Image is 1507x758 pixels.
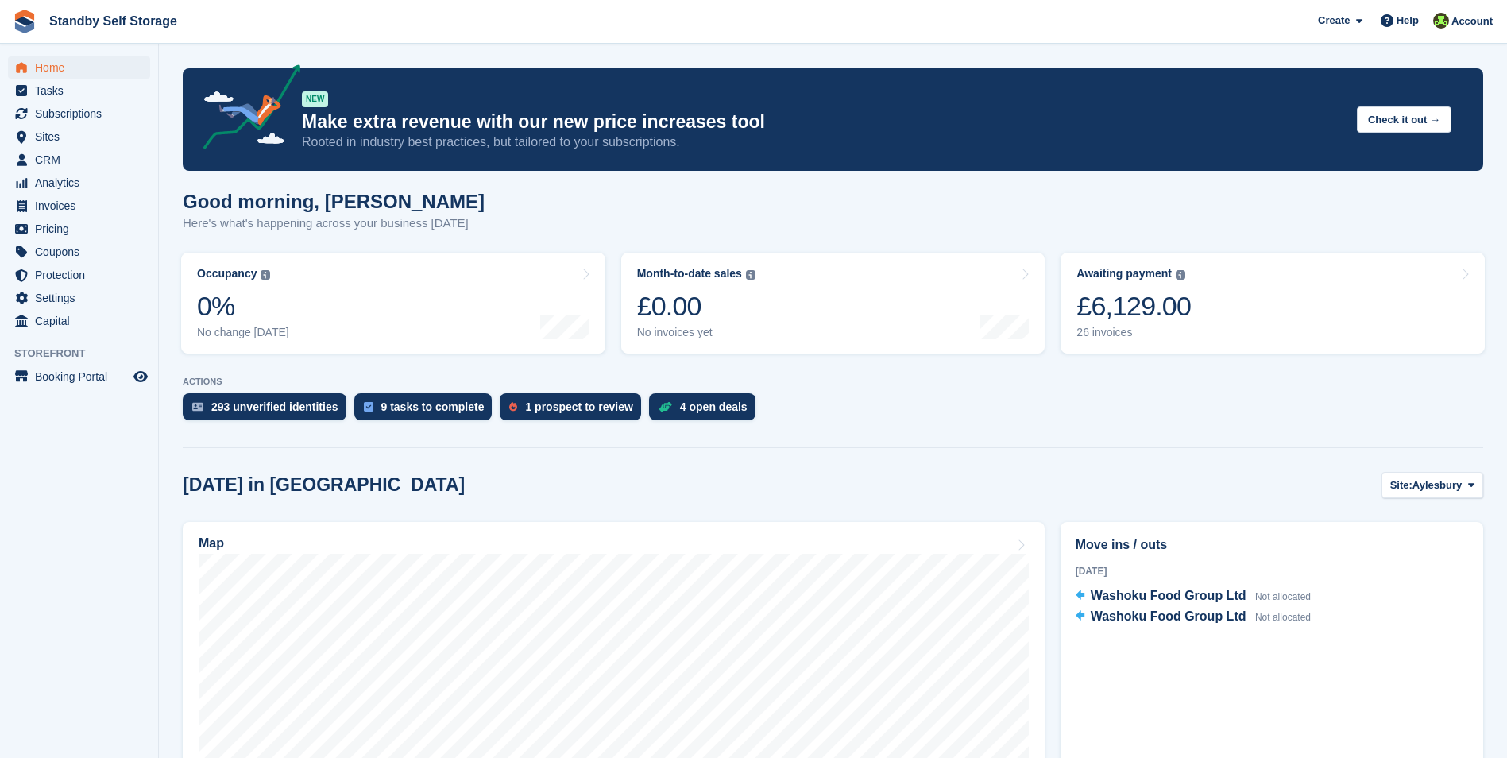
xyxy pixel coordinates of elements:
[8,126,150,148] a: menu
[35,310,130,332] span: Capital
[1451,14,1493,29] span: Account
[197,267,257,280] div: Occupancy
[35,79,130,102] span: Tasks
[35,56,130,79] span: Home
[1076,290,1191,323] div: £6,129.00
[637,267,742,280] div: Month-to-date sales
[8,241,150,263] a: menu
[35,149,130,171] span: CRM
[302,133,1344,151] p: Rooted in industry best practices, but tailored to your subscriptions.
[190,64,301,155] img: price-adjustments-announcement-icon-8257ccfd72463d97f412b2fc003d46551f7dbcb40ab6d574587a9cd5c0d94...
[1255,591,1311,602] span: Not allocated
[8,56,150,79] a: menu
[500,393,648,428] a: 1 prospect to review
[8,218,150,240] a: menu
[1412,478,1462,493] span: Aylesbury
[1076,564,1468,578] div: [DATE]
[525,400,632,413] div: 1 prospect to review
[1091,589,1246,602] span: Washoku Food Group Ltd
[211,400,338,413] div: 293 unverified identities
[14,346,158,362] span: Storefront
[1091,609,1246,623] span: Washoku Food Group Ltd
[35,264,130,286] span: Protection
[637,326,755,339] div: No invoices yet
[509,402,517,412] img: prospect-51fa495bee0391a8d652442698ab0144808aea92771e9ea1ae160a38d050c398.svg
[621,253,1045,354] a: Month-to-date sales £0.00 No invoices yet
[1255,612,1311,623] span: Not allocated
[8,79,150,102] a: menu
[183,191,485,212] h1: Good morning, [PERSON_NAME]
[183,215,485,233] p: Here's what's happening across your business [DATE]
[1061,253,1485,354] a: Awaiting payment £6,129.00 26 invoices
[1318,13,1350,29] span: Create
[181,253,605,354] a: Occupancy 0% No change [DATE]
[659,401,672,412] img: deal-1b604bf984904fb50ccaf53a9ad4b4a5d6e5aea283cecdc64d6e3604feb123c2.svg
[199,536,224,551] h2: Map
[8,102,150,125] a: menu
[35,287,130,309] span: Settings
[637,290,755,323] div: £0.00
[183,474,465,496] h2: [DATE] in [GEOGRAPHIC_DATA]
[35,102,130,125] span: Subscriptions
[8,287,150,309] a: menu
[1433,13,1449,29] img: Rachel Corrigall
[1076,586,1311,607] a: Washoku Food Group Ltd Not allocated
[381,400,485,413] div: 9 tasks to complete
[1397,13,1419,29] span: Help
[35,365,130,388] span: Booking Portal
[8,172,150,194] a: menu
[35,172,130,194] span: Analytics
[43,8,184,34] a: Standby Self Storage
[8,149,150,171] a: menu
[8,264,150,286] a: menu
[197,290,289,323] div: 0%
[1076,536,1468,555] h2: Move ins / outs
[8,310,150,332] a: menu
[35,126,130,148] span: Sites
[1076,607,1311,628] a: Washoku Food Group Ltd Not allocated
[1076,326,1191,339] div: 26 invoices
[1176,270,1185,280] img: icon-info-grey-7440780725fd019a000dd9b08b2336e03edf1995a4989e88bcd33f0948082b44.svg
[8,195,150,217] a: menu
[261,270,270,280] img: icon-info-grey-7440780725fd019a000dd9b08b2336e03edf1995a4989e88bcd33f0948082b44.svg
[183,393,354,428] a: 293 unverified identities
[8,365,150,388] a: menu
[35,218,130,240] span: Pricing
[354,393,500,428] a: 9 tasks to complete
[649,393,763,428] a: 4 open deals
[302,91,328,107] div: NEW
[131,367,150,386] a: Preview store
[302,110,1344,133] p: Make extra revenue with our new price increases tool
[364,402,373,412] img: task-75834270c22a3079a89374b754ae025e5fb1db73e45f91037f5363f120a921f8.svg
[35,241,130,263] span: Coupons
[1381,472,1483,498] button: Site: Aylesbury
[1357,106,1451,133] button: Check it out →
[680,400,748,413] div: 4 open deals
[197,326,289,339] div: No change [DATE]
[1076,267,1172,280] div: Awaiting payment
[183,377,1483,387] p: ACTIONS
[1390,478,1412,493] span: Site:
[192,402,203,412] img: verify_identity-adf6edd0f0f0b5bbfe63781bf79b02c33cf7c696d77639b501bdc392416b5a36.svg
[35,195,130,217] span: Invoices
[746,270,755,280] img: icon-info-grey-7440780725fd019a000dd9b08b2336e03edf1995a4989e88bcd33f0948082b44.svg
[13,10,37,33] img: stora-icon-8386f47178a22dfd0bd8f6a31ec36ba5ce8667c1dd55bd0f319d3a0aa187defe.svg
